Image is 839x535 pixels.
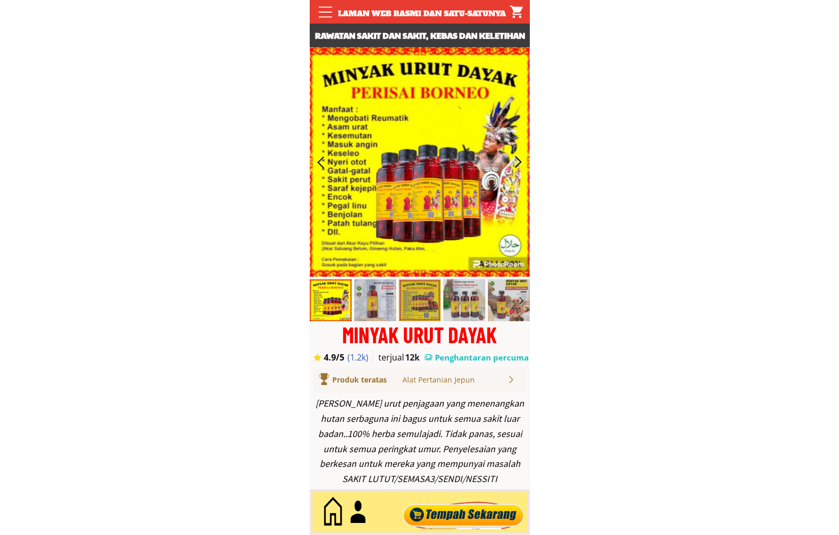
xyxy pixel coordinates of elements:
[405,352,423,363] h3: 12k
[347,352,374,363] h3: (1.2k)
[402,374,507,386] div: Alat Pertanian Jepun
[332,8,511,19] div: Laman web rasmi dan satu-satunya
[315,396,525,487] div: [PERSON_NAME] urut penjagaan yang menenangkan hutan serbaguna ini bagus untuk semua sakit luar ba...
[324,352,353,363] h3: 4.9/5
[378,352,414,363] h3: terjual
[310,29,530,42] h3: Rawatan sakit dan sakit, kebas dan keletihan
[435,352,529,363] h3: Penghantaran percuma
[332,374,417,386] div: Produk teratas
[310,324,530,345] div: MINYAK URUT DAYAK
